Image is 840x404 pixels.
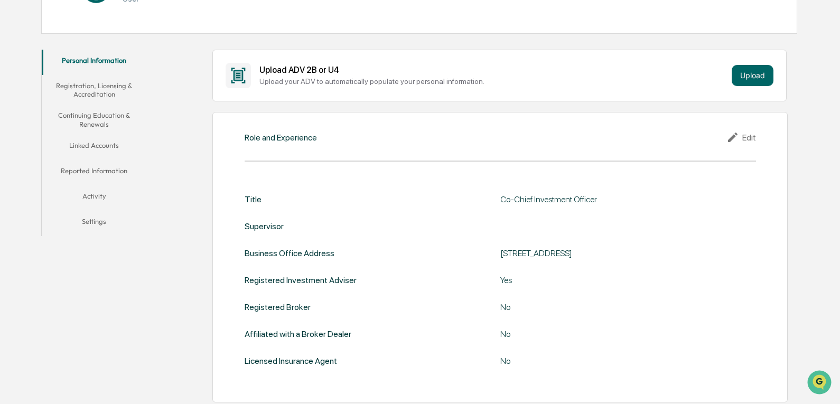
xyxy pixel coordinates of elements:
span: Preclearance [21,133,68,144]
a: 🖐️Preclearance [6,129,72,148]
div: Licensed Insurance Agent [245,356,337,366]
div: 🗄️ [77,134,85,143]
div: Role and Experience [245,133,317,143]
div: Registered Investment Adviser [245,275,357,285]
div: No [500,302,756,312]
div: Supervisor [245,221,284,231]
div: Upload your ADV to automatically populate your personal information. [259,77,727,86]
button: Reported Information [42,160,147,185]
div: No [500,329,756,339]
a: 🔎Data Lookup [6,149,71,168]
button: Settings [42,211,147,236]
button: Continuing Education & Renewals [42,105,147,135]
span: Attestations [87,133,131,144]
p: How can we help? [11,22,192,39]
img: 1746055101610-c473b297-6a78-478c-a979-82029cc54cd1 [11,81,30,100]
div: Registered Broker [245,302,311,312]
button: Start new chat [180,84,192,97]
div: Business Office Address [245,248,334,258]
div: No [500,356,756,366]
button: Upload [732,65,773,86]
div: 🖐️ [11,134,19,143]
div: [STREET_ADDRESS] [500,248,756,258]
div: Start new chat [36,81,173,91]
div: We're available if you need us! [36,91,134,100]
a: 🗄️Attestations [72,129,135,148]
div: Affiliated with a Broker Dealer [245,329,351,339]
iframe: Open customer support [806,369,835,398]
div: Title [245,194,262,204]
div: Upload ADV 2B or U4 [259,65,727,75]
a: Powered byPylon [74,178,128,187]
button: Personal Information [42,50,147,75]
div: Co-Chief Investment Officer [500,194,756,204]
div: Yes [500,275,756,285]
span: Data Lookup [21,153,67,164]
div: 🔎 [11,154,19,163]
div: Edit [726,131,756,144]
span: Pylon [105,179,128,187]
button: Activity [42,185,147,211]
div: secondary tabs example [42,50,147,236]
button: Linked Accounts [42,135,147,160]
button: Registration, Licensing & Accreditation [42,75,147,105]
